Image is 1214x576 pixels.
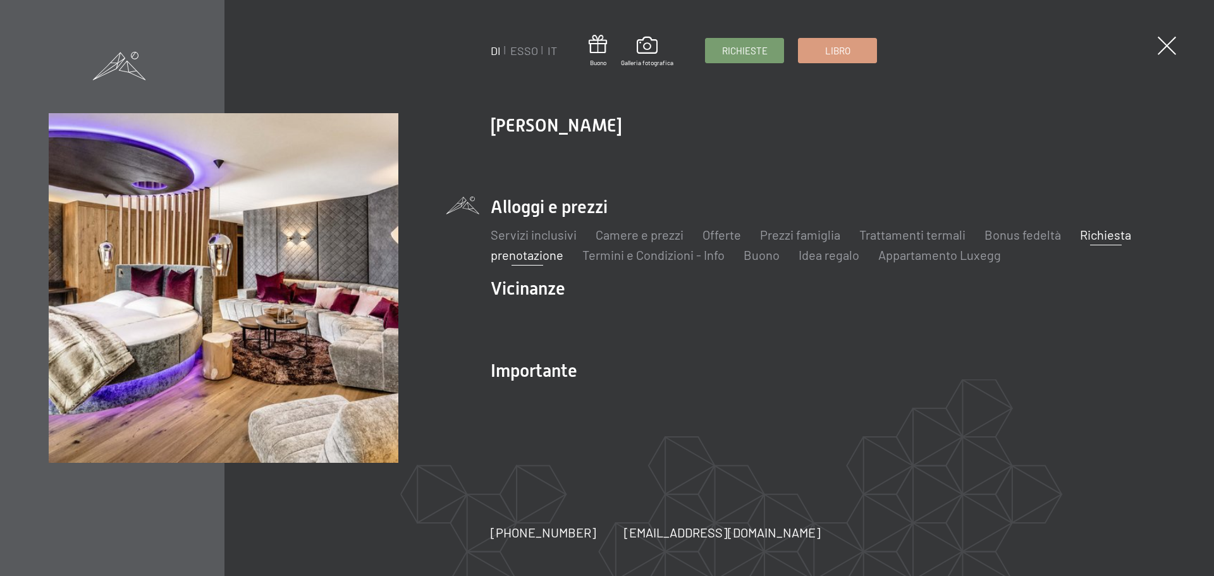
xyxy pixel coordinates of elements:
a: Appartamento Luxegg [878,247,1001,262]
a: Richiesta [1080,227,1131,242]
a: Richieste [706,39,783,63]
font: [EMAIL_ADDRESS][DOMAIN_NAME] [624,525,821,540]
a: Prezzi famiglia [760,227,840,242]
a: Buono [589,35,607,67]
a: [EMAIL_ADDRESS][DOMAIN_NAME] [624,524,821,541]
font: [PHONE_NUMBER] [491,525,596,540]
a: DI [491,44,501,58]
font: Libro [825,45,850,56]
a: Termini e Condizioni - Info [582,247,725,262]
a: Offerte [702,227,741,242]
font: Richieste [722,45,768,56]
a: Servizi inclusivi [491,227,577,242]
a: Trattamenti termali [859,227,966,242]
a: Libro [799,39,876,63]
a: ESSO [510,44,538,58]
font: Buono [590,59,606,66]
font: Galleria fotografica [621,59,673,66]
a: prenotazione [491,247,563,262]
a: Buono [744,247,780,262]
a: Camere e prezzi [596,227,684,242]
a: [PHONE_NUMBER] [491,524,596,541]
a: IT [548,44,557,58]
a: Idea regalo [799,247,859,262]
a: Bonus fedeltà [984,227,1061,242]
a: Galleria fotografica [621,37,673,67]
